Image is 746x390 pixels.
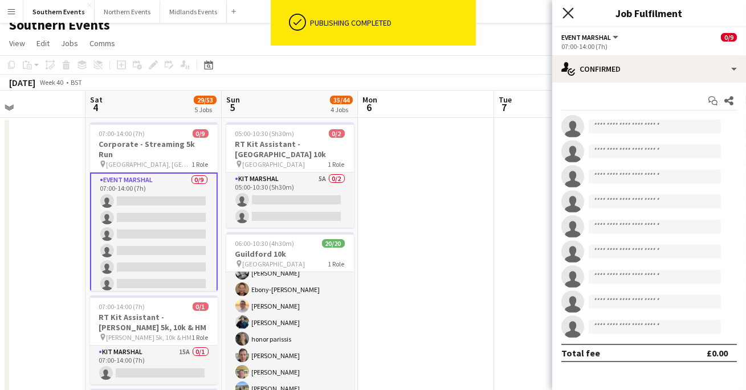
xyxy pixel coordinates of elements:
span: 7 [497,101,512,114]
span: Sun [226,95,240,105]
span: Week 40 [38,78,66,87]
span: 05:00-10:30 (5h30m) [235,129,295,138]
span: 0/2 [329,129,345,138]
span: 07:00-14:00 (7h) [99,302,145,311]
button: Event Marshal [561,33,620,42]
span: 06:00-10:30 (4h30m) [235,239,295,248]
app-job-card: 07:00-14:00 (7h)0/1RT Kit Assistant - [PERSON_NAME] 5k, 10k & HM [PERSON_NAME] 5k, 10k & HM1 Role... [90,295,218,384]
div: [DATE] [9,77,35,88]
app-card-role: Kit Marshal5A0/205:00-10:30 (5h30m) [226,173,354,228]
h3: RT Kit Assistant - [PERSON_NAME] 5k, 10k & HM [90,312,218,332]
app-job-card: 05:00-10:30 (5h30m)0/2RT Kit Assistant - [GEOGRAPHIC_DATA] 10k [GEOGRAPHIC_DATA]1 RoleKit Marshal... [226,122,354,228]
span: Comms [89,38,115,48]
span: 4 [88,101,103,114]
div: Confirmed [552,55,746,83]
span: 35/44 [330,96,353,104]
button: Southern Events [23,1,95,23]
span: [GEOGRAPHIC_DATA] [243,160,305,169]
div: 07:00-14:00 (7h) [561,42,737,51]
span: 1 Role [328,260,345,268]
span: Sat [90,95,103,105]
span: 0/1 [193,302,209,311]
div: Total fee [561,347,600,359]
div: BST [71,78,82,87]
span: [PERSON_NAME] 5k, 10k & HM [107,333,192,342]
h3: Guildford 10k [226,249,354,259]
span: 1 Role [192,333,209,342]
span: 0/9 [721,33,737,42]
div: Publishing completed [311,18,471,28]
span: 07:00-14:00 (7h) [99,129,145,138]
h3: Job Fulfilment [552,6,746,20]
span: 0/9 [193,129,209,138]
button: Midlands Events [160,1,227,23]
a: View [5,36,30,51]
div: 5 Jobs [194,105,216,114]
span: Tue [499,95,512,105]
span: Mon [362,95,377,105]
span: 20/20 [322,239,345,248]
app-job-card: 07:00-14:00 (7h)0/9Corporate - Streaming 5k Run [GEOGRAPHIC_DATA], [GEOGRAPHIC_DATA]1 RoleEvent M... [90,122,218,291]
span: [GEOGRAPHIC_DATA], [GEOGRAPHIC_DATA] [107,160,192,169]
a: Jobs [56,36,83,51]
span: Jobs [61,38,78,48]
h3: RT Kit Assistant - [GEOGRAPHIC_DATA] 10k [226,139,354,159]
span: 1 Role [328,160,345,169]
span: View [9,38,25,48]
span: [GEOGRAPHIC_DATA] [243,260,305,268]
div: 4 Jobs [331,105,352,114]
div: £0.00 [707,347,728,359]
h3: Corporate - Streaming 5k Run [90,139,218,159]
a: Comms [85,36,120,51]
a: Edit [32,36,54,51]
button: Northern Events [95,1,160,23]
span: 6 [361,101,377,114]
h1: Southern Events [9,17,110,34]
span: Event Marshal [561,33,611,42]
app-card-role: Kit Marshal15A0/107:00-14:00 (7h) [90,346,218,384]
span: 29/53 [194,96,217,104]
span: Edit [36,38,50,48]
span: 5 [225,101,240,114]
app-card-role: Event Marshal0/907:00-14:00 (7h) [90,173,218,346]
span: 1 Role [192,160,209,169]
